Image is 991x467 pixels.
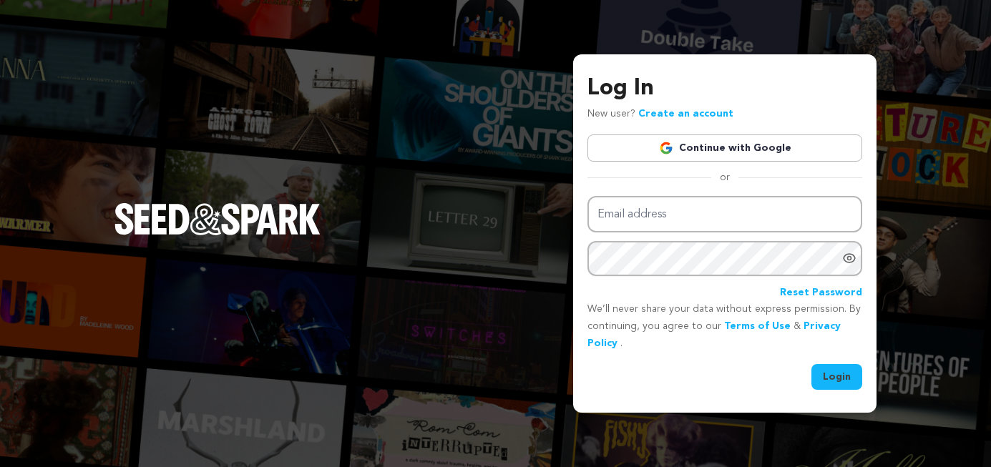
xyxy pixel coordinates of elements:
img: Seed&Spark Logo [114,203,321,235]
a: Continue with Google [587,134,862,162]
p: We’ll never share your data without express permission. By continuing, you agree to our & . [587,301,862,352]
a: Reset Password [780,285,862,302]
a: Create an account [638,109,733,119]
p: New user? [587,106,733,123]
img: Google logo [659,141,673,155]
button: Login [811,364,862,390]
a: Terms of Use [724,321,791,331]
a: Show password as plain text. Warning: this will display your password on the screen. [842,251,856,265]
a: Privacy Policy [587,321,841,348]
a: Seed&Spark Homepage [114,203,321,263]
input: Email address [587,196,862,232]
h3: Log In [587,72,862,106]
span: or [711,170,738,185]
